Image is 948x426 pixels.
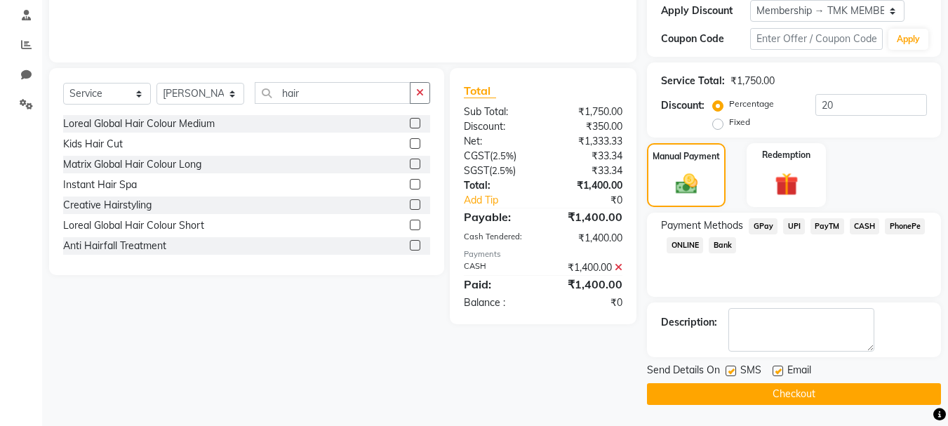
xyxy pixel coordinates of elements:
[661,4,749,18] div: Apply Discount
[661,218,743,233] span: Payment Methods
[453,208,543,225] div: Payable:
[661,74,725,88] div: Service Total:
[453,149,543,164] div: ( )
[543,164,633,178] div: ₹33.34
[783,218,805,234] span: UPI
[453,276,543,293] div: Paid:
[63,218,204,233] div: Loreal Global Hair Colour Short
[63,198,152,213] div: Creative Hairstyling
[810,218,844,234] span: PayTM
[543,276,633,293] div: ₹1,400.00
[559,193,634,208] div: ₹0
[543,105,633,119] div: ₹1,750.00
[453,164,543,178] div: ( )
[543,231,633,246] div: ₹1,400.00
[661,98,705,113] div: Discount:
[453,178,543,193] div: Total:
[661,315,717,330] div: Description:
[749,218,777,234] span: GPay
[647,383,941,405] button: Checkout
[453,105,543,119] div: Sub Total:
[729,98,774,110] label: Percentage
[543,134,633,149] div: ₹1,333.33
[453,134,543,149] div: Net:
[543,208,633,225] div: ₹1,400.00
[453,193,558,208] a: Add Tip
[888,29,928,50] button: Apply
[543,178,633,193] div: ₹1,400.00
[709,237,736,253] span: Bank
[63,178,137,192] div: Instant Hair Spa
[653,150,720,163] label: Manual Payment
[63,117,215,131] div: Loreal Global Hair Colour Medium
[750,28,883,50] input: Enter Offer / Coupon Code
[543,295,633,310] div: ₹0
[729,116,750,128] label: Fixed
[453,260,543,275] div: CASH
[492,165,513,176] span: 2.5%
[453,231,543,246] div: Cash Tendered:
[453,295,543,310] div: Balance :
[255,82,410,104] input: Search or Scan
[647,363,720,380] span: Send Details On
[464,149,490,162] span: CGST
[464,164,489,177] span: SGST
[762,149,810,161] label: Redemption
[63,137,123,152] div: Kids Hair Cut
[493,150,514,161] span: 2.5%
[543,260,633,275] div: ₹1,400.00
[885,218,925,234] span: PhonePe
[464,248,622,260] div: Payments
[850,218,880,234] span: CASH
[464,84,496,98] span: Total
[768,170,806,199] img: _gift.svg
[730,74,775,88] div: ₹1,750.00
[661,32,749,46] div: Coupon Code
[543,149,633,164] div: ₹33.34
[543,119,633,134] div: ₹350.00
[787,363,811,380] span: Email
[63,157,201,172] div: Matrix Global Hair Colour Long
[667,237,703,253] span: ONLINE
[669,171,705,197] img: _cash.svg
[740,363,761,380] span: SMS
[453,119,543,134] div: Discount:
[63,239,166,253] div: Anti Hairfall Treatment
